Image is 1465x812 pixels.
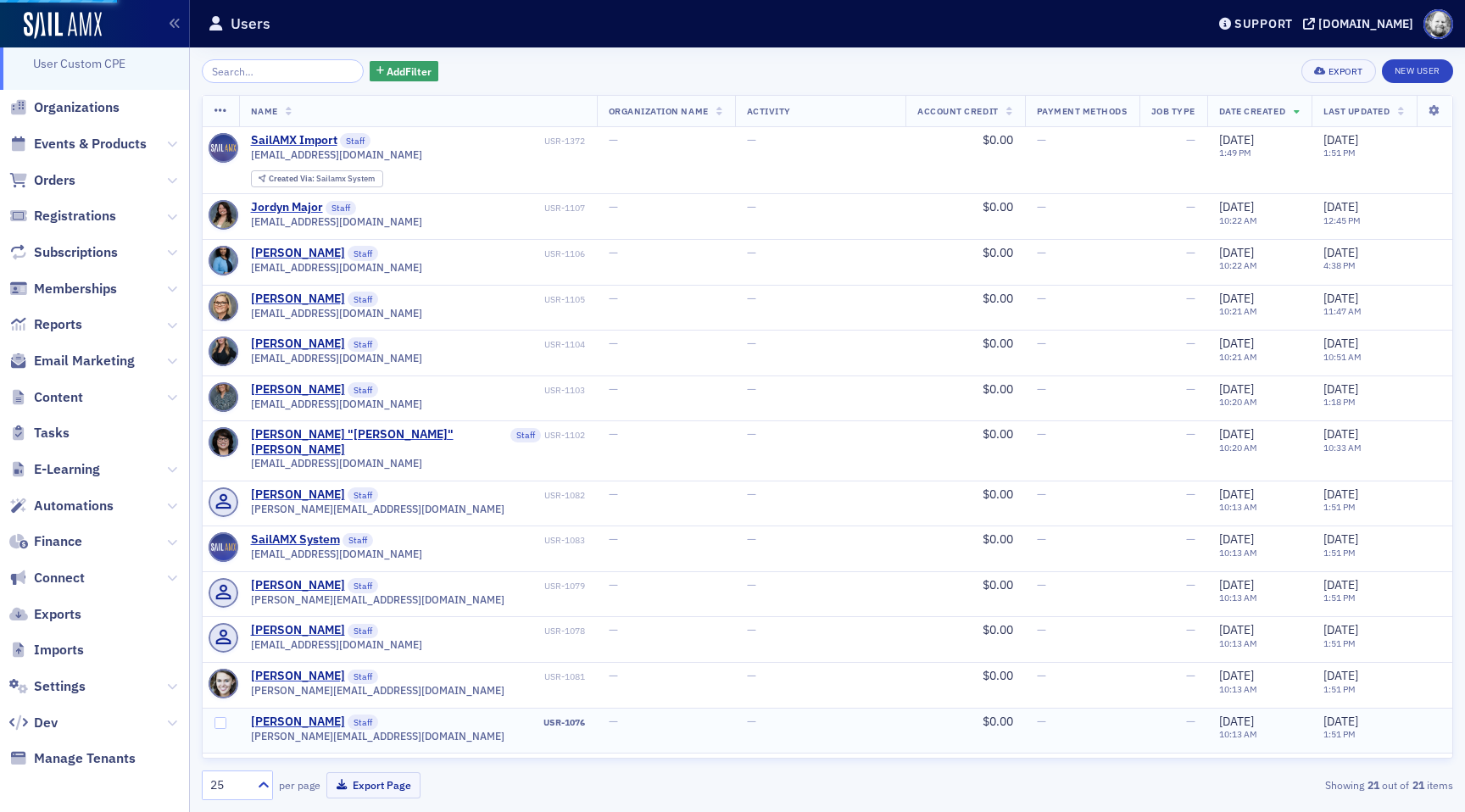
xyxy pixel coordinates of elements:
span: Automations [34,497,114,515]
div: Created Via: Sailamx System [251,170,383,188]
time: 1:51 PM [1323,592,1356,603]
time: 10:13 AM [1219,592,1257,603]
span: [DATE] [1219,381,1254,397]
span: — [1037,132,1046,147]
span: E-Learning [34,460,100,479]
img: SailAMX [24,12,102,39]
a: Exports [9,605,81,624]
a: SailAMX System [251,532,340,548]
time: 1:51 PM [1323,147,1356,159]
span: $0.00 [983,199,1013,214]
span: $0.00 [983,668,1013,683]
div: SailAMX Import [251,133,337,148]
span: Staff [348,382,378,398]
span: — [609,381,618,397]
span: Registrations [34,207,116,225]
span: — [747,668,756,683]
span: — [1186,291,1195,306]
span: [DATE] [1219,426,1254,442]
a: Dev [9,714,58,732]
a: [PERSON_NAME] [251,623,345,638]
span: [EMAIL_ADDRESS][DOMAIN_NAME] [251,261,422,274]
div: USR-1081 [382,671,585,682]
a: Settings [9,677,86,696]
span: [PERSON_NAME][EMAIL_ADDRESS][DOMAIN_NAME] [251,593,504,606]
span: [DATE] [1323,531,1358,547]
span: [DATE] [1323,577,1358,592]
span: [EMAIL_ADDRESS][DOMAIN_NAME] [251,398,422,410]
span: Add Filter [387,64,432,79]
span: Email Marketing [34,352,135,370]
strong: 21 [1364,777,1382,793]
div: Jordyn Major [251,200,323,215]
div: USR-1078 [382,626,585,637]
span: — [609,668,618,683]
span: [DATE] [1219,487,1254,502]
span: Staff [348,292,378,307]
span: — [1037,577,1046,592]
a: [PERSON_NAME] [251,487,345,503]
a: Email Marketing [9,352,135,370]
button: Export Page [326,772,421,798]
span: — [1037,426,1046,442]
span: Last Updated [1323,105,1390,117]
span: Tasks [34,424,70,442]
span: Connect [34,569,85,587]
span: Account Credit [917,105,998,117]
div: 25 [210,776,248,794]
span: [DATE] [1219,291,1254,306]
span: — [1186,577,1195,592]
span: $0.00 [983,531,1013,547]
a: Manage Tenants [9,749,136,768]
a: Imports [9,641,84,659]
label: per page [279,777,320,793]
a: [PERSON_NAME] [251,715,345,730]
span: — [747,577,756,592]
span: [PERSON_NAME][EMAIL_ADDRESS][DOMAIN_NAME] [251,730,504,742]
div: USR-1107 [359,203,585,214]
time: 10:13 AM [1219,683,1257,695]
span: [DATE] [1323,714,1358,729]
span: — [1186,622,1195,637]
span: — [609,487,618,502]
time: 10:21 AM [1219,305,1257,317]
span: — [1186,668,1195,683]
span: — [609,132,618,147]
span: [DATE] [1219,245,1254,260]
time: 10:21 AM [1219,351,1257,363]
span: Staff [348,624,378,639]
button: AddFilter [370,61,439,82]
div: [PERSON_NAME] [251,382,345,398]
time: 1:49 PM [1219,147,1251,159]
span: [DATE] [1323,291,1358,306]
span: Staff [348,670,378,685]
span: — [747,132,756,147]
span: Dev [34,714,58,732]
a: [PERSON_NAME] [251,336,345,352]
span: — [1186,336,1195,351]
div: [PERSON_NAME] "[PERSON_NAME]" [PERSON_NAME] [251,427,508,457]
span: [EMAIL_ADDRESS][DOMAIN_NAME] [251,352,422,364]
span: Finance [34,532,82,551]
div: [PERSON_NAME] [251,292,345,307]
div: USR-1076 [382,717,585,728]
span: Staff [348,246,378,261]
span: — [609,622,618,637]
span: $0.00 [983,336,1013,351]
button: [DOMAIN_NAME] [1303,18,1419,30]
span: Profile [1423,9,1453,39]
span: $0.00 [983,381,1013,397]
h1: Users [231,14,270,34]
span: Created Via : [269,173,316,184]
a: [PERSON_NAME] [251,246,345,261]
span: — [1186,199,1195,214]
span: $0.00 [983,426,1013,442]
span: — [747,426,756,442]
span: Reports [34,315,82,334]
span: Content [34,388,83,407]
div: USR-1372 [374,136,585,147]
span: — [1186,132,1195,147]
span: — [1037,714,1046,729]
